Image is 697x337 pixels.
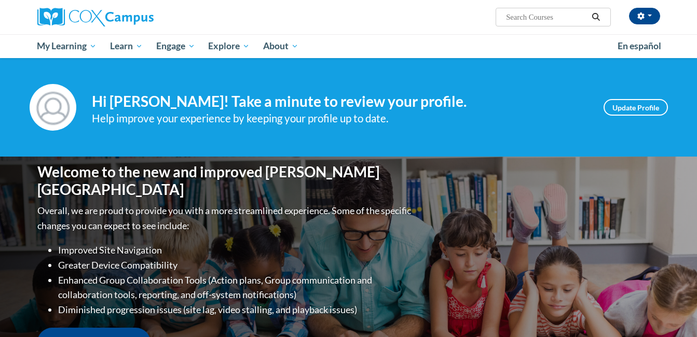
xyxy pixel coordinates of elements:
[103,34,149,58] a: Learn
[588,11,604,23] button: Search
[58,258,414,273] li: Greater Device Compatibility
[37,8,235,26] a: Cox Campus
[58,273,414,303] li: Enhanced Group Collaboration Tools (Action plans, Group communication and collaboration tools, re...
[92,93,588,110] h4: Hi [PERSON_NAME]! Take a minute to review your profile.
[208,40,250,52] span: Explore
[263,40,298,52] span: About
[37,40,97,52] span: My Learning
[30,84,76,131] img: Profile Image
[31,34,104,58] a: My Learning
[655,296,689,329] iframe: Button to launch messaging window
[156,40,195,52] span: Engage
[22,34,676,58] div: Main menu
[611,35,668,57] a: En español
[256,34,305,58] a: About
[37,203,414,233] p: Overall, we are proud to provide you with a more streamlined experience. Some of the specific cha...
[201,34,256,58] a: Explore
[37,163,414,198] h1: Welcome to the new and improved [PERSON_NAME][GEOGRAPHIC_DATA]
[604,99,668,116] a: Update Profile
[629,8,660,24] button: Account Settings
[149,34,202,58] a: Engage
[58,302,414,317] li: Diminished progression issues (site lag, video stalling, and playback issues)
[110,40,143,52] span: Learn
[505,11,588,23] input: Search Courses
[92,110,588,127] div: Help improve your experience by keeping your profile up to date.
[37,8,154,26] img: Cox Campus
[618,40,661,51] span: En español
[58,243,414,258] li: Improved Site Navigation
